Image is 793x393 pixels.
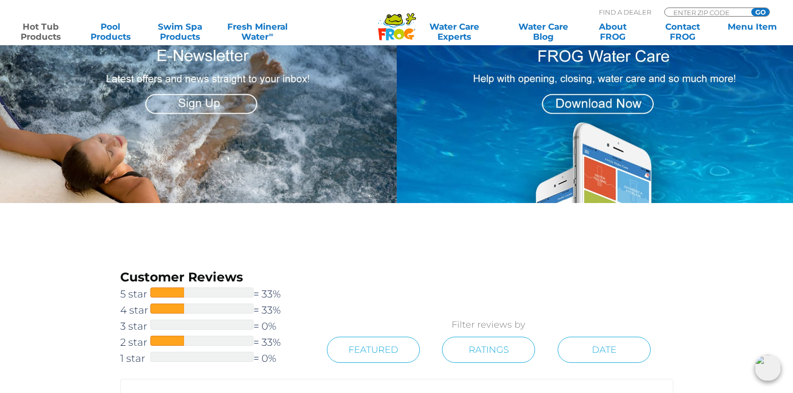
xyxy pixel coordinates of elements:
[120,302,150,318] span: 4 star
[120,318,305,334] a: 3 star= 0%
[269,31,273,38] sup: ∞
[120,334,305,350] a: 2 star= 33%
[120,350,305,366] a: 1 star= 0%
[120,334,150,350] span: 2 star
[120,318,150,334] span: 3 star
[120,302,305,318] a: 4 star= 33%
[599,8,651,17] p: Find A Dealer
[672,8,740,17] input: Zip Code Form
[327,337,420,363] a: Featured
[582,22,644,42] a: AboutFROG
[512,22,574,42] a: Water CareBlog
[10,22,72,42] a: Hot TubProducts
[751,8,769,16] input: GO
[120,286,150,302] span: 5 star
[304,318,673,332] p: Filter reviews by
[120,268,305,286] h3: Customer Reviews
[652,22,714,42] a: ContactFROG
[404,22,505,42] a: Water CareExperts
[558,337,651,363] a: Date
[149,22,211,42] a: Swim SpaProducts
[755,355,781,381] img: openIcon
[721,22,783,42] a: Menu Item
[442,337,535,363] a: Ratings
[120,286,305,302] a: 5 star= 33%
[79,22,141,42] a: PoolProducts
[120,350,150,366] span: 1 star
[219,22,296,42] a: Fresh MineralWater∞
